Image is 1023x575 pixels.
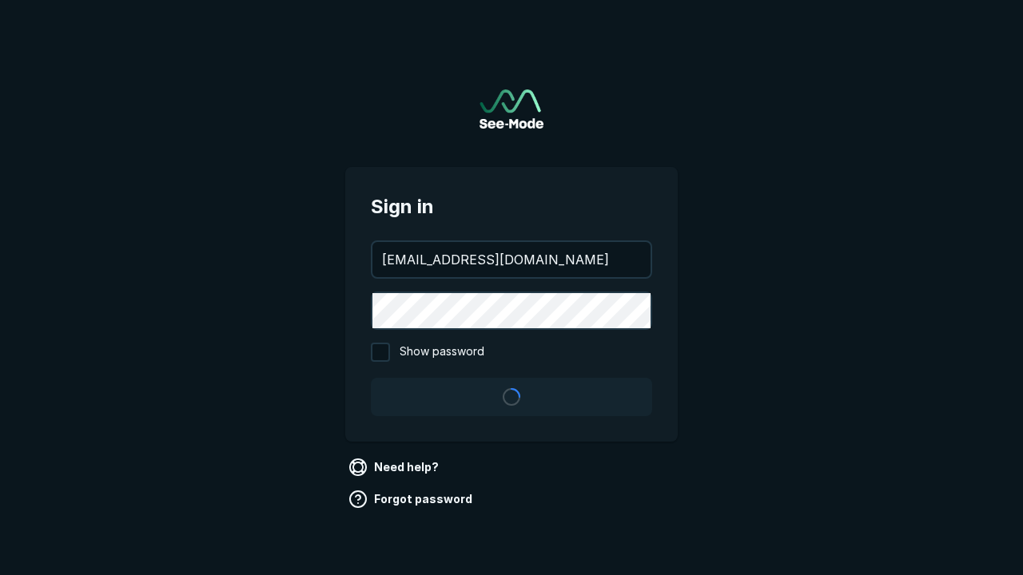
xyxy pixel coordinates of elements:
input: your@email.com [372,242,651,277]
a: Go to sign in [480,89,543,129]
span: Show password [400,343,484,362]
a: Forgot password [345,486,479,512]
img: See-Mode Logo [480,89,543,129]
a: Need help? [345,454,445,480]
span: Sign in [371,192,652,221]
